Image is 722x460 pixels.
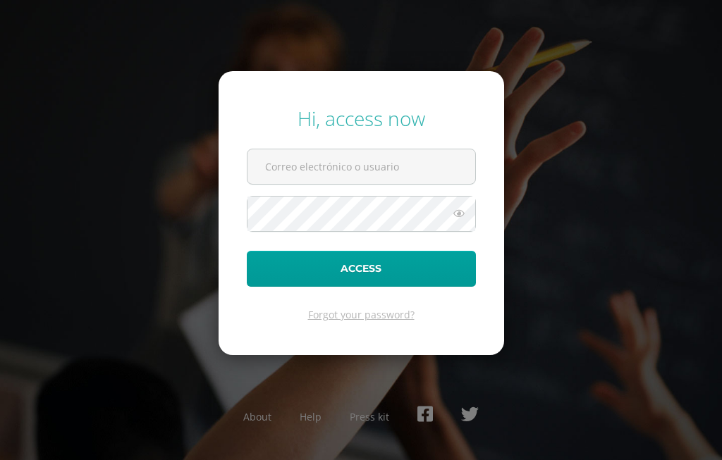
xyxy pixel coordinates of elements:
[308,308,415,321] a: Forgot your password?
[247,251,476,287] button: Access
[243,410,271,423] a: About
[350,410,389,423] a: Press kit
[247,105,476,132] div: Hi, access now
[300,410,322,423] a: Help
[247,149,475,184] input: Correo electrónico o usuario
